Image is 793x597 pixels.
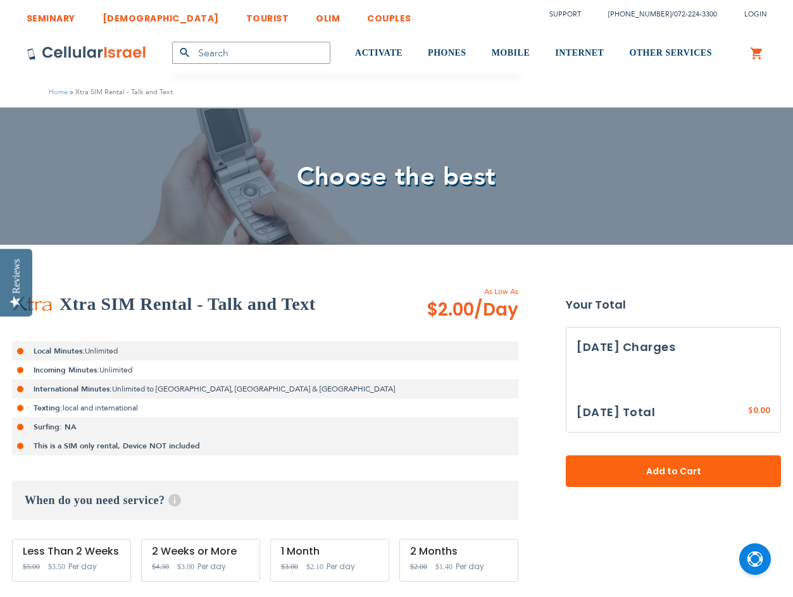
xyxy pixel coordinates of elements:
span: $1.40 [435,562,453,571]
strong: Surfing: NA [34,422,77,432]
span: 0.00 [753,405,770,415]
span: Per day [327,561,355,572]
a: PHONES [428,30,466,77]
a: ACTIVATE [355,30,403,77]
strong: This is a SIM only rental, Device NOT included [34,441,200,451]
a: SEMINARY [27,3,75,27]
img: Xtra SIM Rental - Talk and Text [12,296,53,312]
span: /Day [474,297,518,323]
span: $3.50 [48,562,65,571]
div: 1 Month [281,546,378,557]
span: $3.00 [281,562,298,571]
span: $5.00 [23,562,40,571]
span: $2.00 [427,297,518,323]
span: $2.00 [410,562,427,571]
li: Unlimited to [GEOGRAPHIC_DATA], [GEOGRAPHIC_DATA] & [GEOGRAPHIC_DATA] [12,379,518,398]
span: $ [748,405,753,417]
h2: Xtra SIM Rental - Talk and Text [59,292,315,317]
span: MOBILE [492,48,530,58]
a: OTHER SERVICES [629,30,712,77]
a: [PHONE_NUMBER] [608,9,671,19]
strong: Incoming Minutes: [34,365,99,375]
h3: [DATE] Total [577,403,655,422]
a: TOURIST [246,3,289,27]
a: INTERNET [555,30,604,77]
a: Home [49,87,68,97]
button: Add to Cart [566,455,781,487]
li: / [596,5,717,23]
li: Xtra SIM Rental - Talk and Text [68,86,173,98]
a: COUPLES [367,3,411,27]
span: As Low As [392,286,518,297]
a: Support [549,9,581,19]
div: 2 Months [410,546,508,557]
li: local and international [12,398,518,417]
input: Search [172,42,330,64]
span: INTERNET [555,48,604,58]
strong: Texting: [34,403,63,413]
strong: Local Minutes: [34,346,85,356]
span: Per day [68,561,97,572]
span: Choose the best [297,159,496,194]
h3: When do you need service? [12,481,518,520]
div: Reviews [11,259,22,293]
span: Help [168,494,181,507]
a: MOBILE [492,30,530,77]
strong: International Minutes: [34,384,112,394]
img: Cellular Israel Logo [27,46,147,61]
span: $2.10 [306,562,323,571]
li: Unlimited [12,342,518,360]
span: Per day [456,561,484,572]
span: $4.30 [152,562,169,571]
span: ACTIVATE [355,48,403,58]
div: Less Than 2 Weeks [23,546,120,557]
span: PHONES [428,48,466,58]
a: OLIM [316,3,340,27]
a: 072-224-3300 [674,9,717,19]
span: $3.00 [177,562,194,571]
span: Add to Cart [608,465,739,478]
h3: [DATE] Charges [577,338,770,357]
div: 2 Weeks or More [152,546,249,557]
li: Unlimited [12,360,518,379]
a: [DEMOGRAPHIC_DATA] [103,3,219,27]
strong: Your Total [566,295,781,314]
span: Per day [197,561,226,572]
span: OTHER SERVICES [629,48,712,58]
span: Login [744,9,767,19]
